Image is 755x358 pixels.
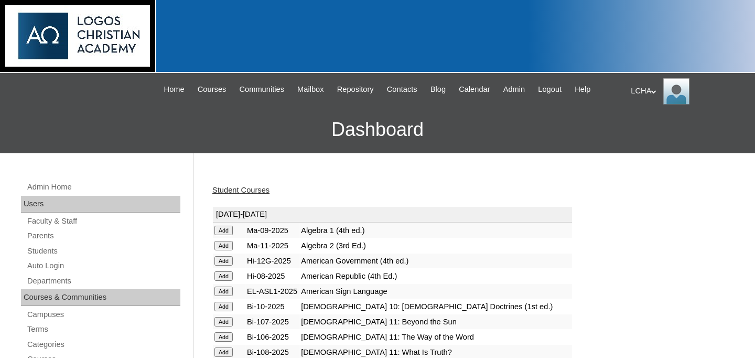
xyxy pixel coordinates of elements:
[214,348,233,357] input: Add
[569,83,596,96] a: Help
[459,83,490,96] span: Calendar
[454,83,495,96] a: Calendar
[425,83,451,96] a: Blog
[430,83,446,96] span: Blog
[299,299,572,314] td: [DEMOGRAPHIC_DATA] 10: [DEMOGRAPHIC_DATA] Doctrines (1st ed.)
[159,83,190,96] a: Home
[299,284,572,299] td: American Sign Language
[26,308,180,321] a: Campuses
[26,338,180,351] a: Categories
[212,186,269,194] a: Student Courses
[245,269,299,283] td: Hi-08-2025
[533,83,567,96] a: Logout
[21,289,180,306] div: Courses & Communities
[245,330,299,344] td: Bi-106-2025
[26,275,180,288] a: Departments
[214,241,233,250] input: Add
[245,299,299,314] td: Bi-10-2025
[538,83,562,96] span: Logout
[299,330,572,344] td: [DEMOGRAPHIC_DATA] 11: The Way of the Word
[503,83,525,96] span: Admin
[382,83,423,96] a: Contacts
[213,207,572,223] td: [DATE]-[DATE]
[214,256,233,266] input: Add
[26,229,180,243] a: Parents
[26,323,180,336] a: Terms
[337,83,374,96] span: Repository
[234,83,289,96] a: Communities
[214,271,233,281] input: Add
[299,254,572,268] td: American Government (4th ed.)
[198,83,226,96] span: Courses
[214,332,233,342] input: Add
[575,83,590,96] span: Help
[631,78,745,104] div: LCHA
[299,314,572,329] td: [DEMOGRAPHIC_DATA] 11: Beyond the Sun
[299,238,572,253] td: Algebra 2 (3rd Ed.)
[164,83,185,96] span: Home
[192,83,232,96] a: Courses
[245,223,299,238] td: Ma-09-2025
[26,181,180,194] a: Admin Home
[5,5,150,67] img: logo-white.png
[299,269,572,283] td: American Republic (4th Ed.)
[26,259,180,272] a: Auto Login
[245,284,299,299] td: EL-ASL1-2025
[214,302,233,311] input: Add
[245,238,299,253] td: Ma-11-2025
[299,223,572,238] td: Algebra 1 (4th ed.)
[214,287,233,296] input: Add
[26,245,180,258] a: Students
[5,106,750,153] h3: Dashboard
[214,226,233,235] input: Add
[297,83,324,96] span: Mailbox
[292,83,329,96] a: Mailbox
[239,83,284,96] span: Communities
[498,83,531,96] a: Admin
[663,78,689,104] img: LCHA Admin
[21,196,180,213] div: Users
[245,314,299,329] td: Bi-107-2025
[214,317,233,327] input: Add
[245,254,299,268] td: Hi-12G-2025
[387,83,417,96] span: Contacts
[26,215,180,228] a: Faculty & Staff
[332,83,379,96] a: Repository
